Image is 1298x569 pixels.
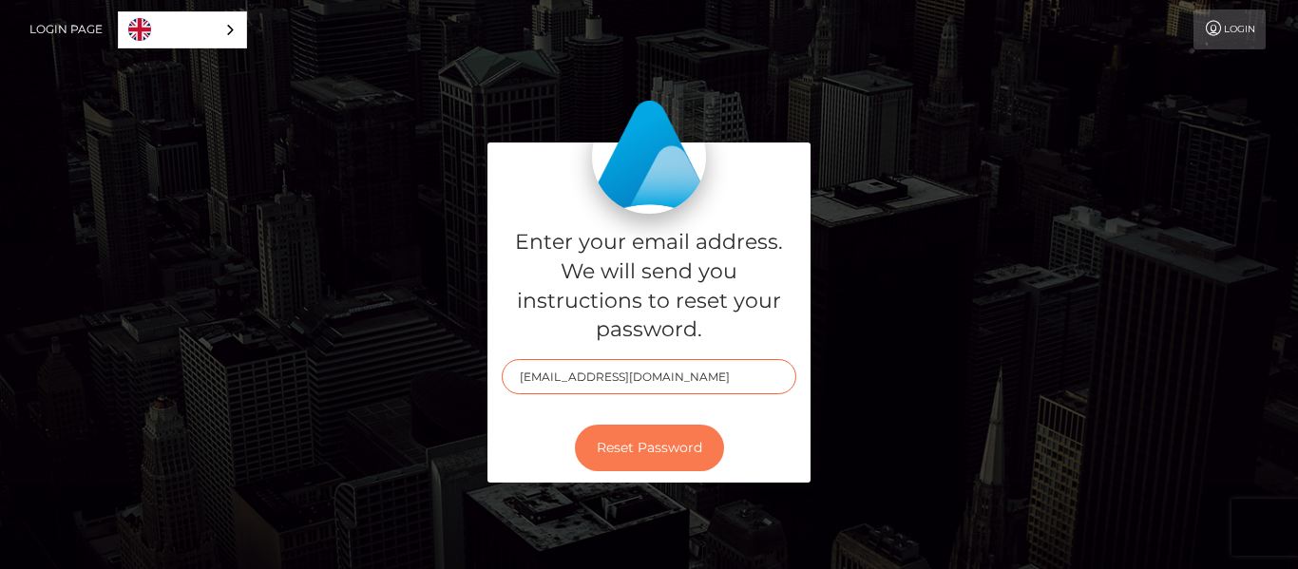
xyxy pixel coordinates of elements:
img: MassPay Login [592,100,706,214]
div: Language [118,11,247,48]
button: Reset Password [575,425,724,471]
a: English [119,12,246,47]
aside: Language selected: English [118,11,247,48]
input: E-mail... [502,359,796,394]
h5: Enter your email address. We will send you instructions to reset your password. [502,228,796,345]
a: Login [1193,9,1266,49]
a: Login Page [29,9,103,49]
